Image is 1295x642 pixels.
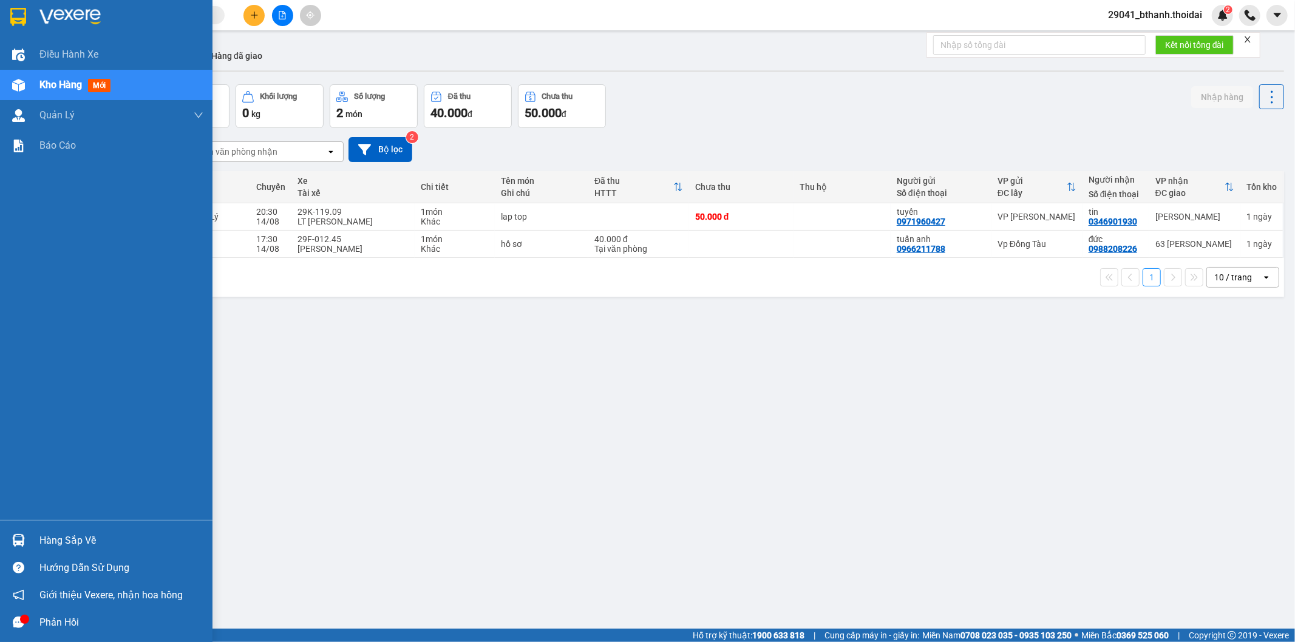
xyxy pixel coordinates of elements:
div: đức [1089,234,1143,244]
div: 14/08 [256,244,285,254]
strong: 1900 633 818 [752,630,804,640]
img: icon-new-feature [1217,10,1228,21]
button: Hàng đã giao [202,41,272,70]
div: Số lượng [354,92,385,101]
span: đ [467,109,472,119]
div: Khối lượng [260,92,297,101]
span: notification [13,589,24,601]
span: Giới thiệu Vexere, nhận hoa hồng [39,587,183,603]
span: Kết nối tổng đài [1165,38,1224,52]
div: Hàng sắp về [39,532,203,550]
button: Chưa thu50.000đ [518,84,606,128]
div: Đã thu [594,176,673,186]
div: 1 [1246,239,1277,249]
span: món [345,109,362,119]
svg: open [1262,272,1271,282]
button: 1 [1143,268,1161,286]
div: Số điện thoại [1089,189,1143,199]
img: warehouse-icon [12,79,25,92]
div: Chưa thu [542,92,573,101]
span: question-circle [13,562,24,573]
span: ngày [1253,212,1272,221]
img: phone-icon [1245,10,1256,21]
span: | [1178,629,1180,642]
div: ĐC lấy [998,188,1067,198]
button: Đã thu40.000đ [424,84,512,128]
div: tuyến [897,207,985,217]
span: 50.000 [525,106,562,120]
div: 29F-012.45 [297,234,409,244]
span: Hỗ trợ kỹ thuật: [693,629,804,642]
div: [PERSON_NAME] [1155,212,1234,221]
div: HTTT [594,188,673,198]
input: Nhập số tổng đài [933,35,1146,55]
div: [PERSON_NAME] [297,244,409,254]
div: Ghi chú [501,188,582,198]
th: Toggle SortBy [588,171,689,203]
div: LT [PERSON_NAME] [297,217,409,226]
div: Số điện thoại [897,188,985,198]
div: 50.000 đ [695,212,787,221]
div: Người nhận [1089,175,1143,184]
span: mới [88,79,110,92]
span: 2 [1226,5,1230,14]
th: Toggle SortBy [991,171,1083,203]
button: plus [243,5,265,26]
span: Miền Bắc [1081,629,1169,642]
span: Báo cáo [39,138,76,153]
span: message [13,617,24,628]
div: Đã thu [448,92,471,101]
div: Tại văn phòng [594,244,683,254]
div: VP [PERSON_NAME] [998,212,1076,221]
div: 29K-119.09 [297,207,409,217]
span: ⚪️ [1075,633,1078,638]
div: ĐC giao [1155,188,1225,198]
button: aim [300,5,321,26]
div: 1 [1246,212,1277,221]
div: Chi tiết [421,182,489,192]
div: 14/08 [256,217,285,226]
div: tin [1089,207,1143,217]
div: 20:30 [256,207,285,217]
button: Khối lượng0kg [236,84,324,128]
span: đ [562,109,566,119]
div: Vp Đồng Tàu [998,239,1076,249]
span: down [194,110,203,120]
div: Hướng dẫn sử dụng [39,559,203,577]
div: 63 [PERSON_NAME] [1155,239,1234,249]
div: VP nhận [1155,176,1225,186]
span: file-add [278,11,287,19]
button: Nhập hàng [1191,86,1253,108]
button: Bộ lọc [348,137,412,162]
div: Chuyến [256,182,285,192]
div: VP gửi [998,176,1067,186]
span: 2 [336,106,343,120]
div: Tên món [501,176,582,186]
div: Người gửi [897,176,985,186]
div: 0966211788 [897,244,945,254]
span: plus [250,11,259,19]
div: Khác [421,244,489,254]
div: Chọn văn phòng nhận [194,146,277,158]
img: logo-vxr [10,8,26,26]
span: Miền Nam [922,629,1072,642]
div: 0971960427 [897,217,945,226]
div: Xe [297,176,409,186]
div: Khác [421,217,489,226]
span: aim [306,11,314,19]
div: hồ sơ [501,239,582,249]
span: Quản Lý [39,107,75,123]
button: Kết nối tổng đài [1155,35,1234,55]
sup: 2 [406,131,418,143]
span: Cung cấp máy in - giấy in: [824,629,919,642]
span: copyright [1228,631,1236,640]
div: Tồn kho [1246,182,1277,192]
span: ngày [1253,239,1272,249]
span: 40.000 [430,106,467,120]
span: 0 [242,106,249,120]
th: Toggle SortBy [1149,171,1240,203]
img: warehouse-icon [12,534,25,547]
div: Chưa thu [695,182,787,192]
div: Thu hộ [800,182,885,192]
svg: open [326,147,336,157]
